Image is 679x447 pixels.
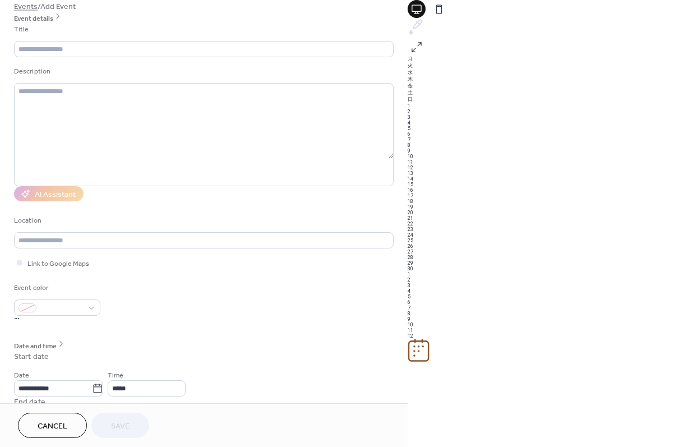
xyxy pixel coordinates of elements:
[108,370,123,381] span: Time
[408,249,679,255] div: 27
[14,397,45,408] div: End date
[408,299,679,305] div: 6
[408,56,679,63] div: 月
[408,142,679,148] div: 8
[408,154,679,159] div: 10
[408,204,679,210] div: 19
[408,266,679,271] div: 30
[408,271,679,277] div: 1
[408,176,679,182] div: 14
[408,120,679,126] div: 4
[408,311,679,316] div: 8
[408,221,679,227] div: 22
[408,215,679,221] div: 21
[408,76,679,83] div: 木
[14,340,57,352] span: Date and time
[408,63,679,70] div: 火
[14,215,391,227] div: Location
[14,282,98,294] div: Event color
[408,294,679,299] div: 5
[27,258,89,270] span: Link to Google Maps
[408,96,679,103] div: 日
[408,227,679,232] div: 23
[14,370,29,381] span: Date
[408,103,679,109] div: 1
[408,137,679,142] div: 7
[408,210,679,215] div: 20
[408,322,679,328] div: 10
[408,159,679,165] div: 11
[408,165,679,170] div: 12
[14,316,394,321] div: •••
[408,199,679,204] div: 18
[408,126,679,131] div: 5
[38,421,67,432] span: Cancel
[408,83,679,90] div: 金
[408,305,679,311] div: 7
[408,238,679,243] div: 25
[14,66,391,77] div: Description
[408,170,679,176] div: 13
[408,328,679,333] div: 11
[408,255,679,260] div: 28
[408,232,679,238] div: 24
[408,193,679,199] div: 17
[408,70,679,76] div: 水
[408,277,679,283] div: 2
[408,90,679,96] div: 土
[408,187,679,193] div: 16
[18,413,87,438] button: Cancel
[14,24,391,35] div: Title
[14,13,53,25] span: Event details
[408,283,679,288] div: 3
[408,114,679,120] div: 3
[408,316,679,322] div: 9
[408,131,679,137] div: 6
[408,109,679,114] div: 2
[408,288,679,294] div: 4
[408,243,679,249] div: 26
[408,148,679,154] div: 9
[408,260,679,266] div: 29
[408,333,679,339] div: 12
[14,351,49,363] div: Start date
[408,182,679,187] div: 15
